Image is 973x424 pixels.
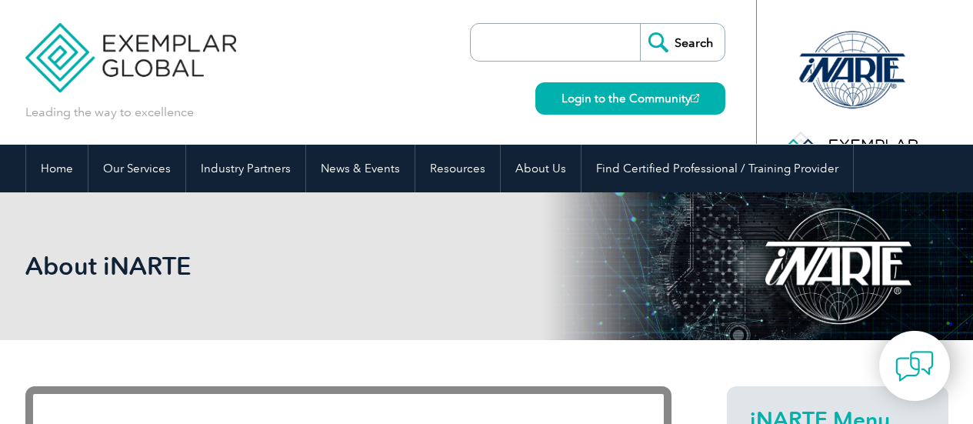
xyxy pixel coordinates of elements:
a: About Us [501,145,581,192]
img: contact-chat.png [895,347,934,386]
a: Industry Partners [186,145,305,192]
a: News & Events [306,145,415,192]
a: Home [26,145,88,192]
p: Leading the way to excellence [25,104,194,121]
img: open_square.png [691,94,699,102]
a: Our Services [88,145,185,192]
a: Resources [415,145,500,192]
a: Find Certified Professional / Training Provider [581,145,853,192]
h2: About iNARTE [25,254,671,279]
input: Search [640,24,725,61]
a: Login to the Community [535,82,725,115]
